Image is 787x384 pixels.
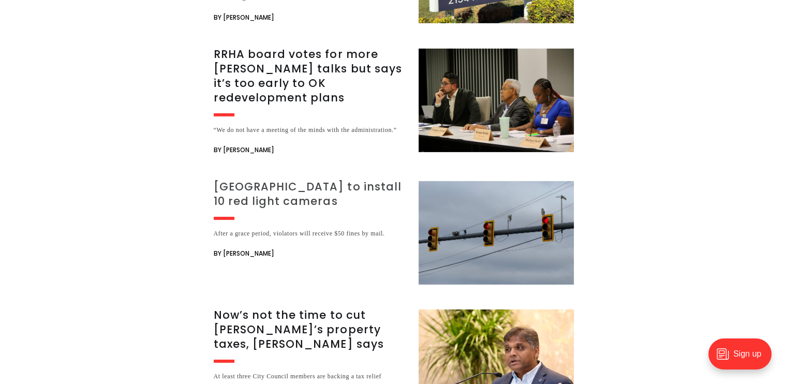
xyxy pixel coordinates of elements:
span: By [PERSON_NAME] [214,144,274,156]
a: [GEOGRAPHIC_DATA] to install 10 red light cameras After a grace period, violators will receive $5... [214,181,574,285]
div: “We do not have a meeting of the minds with the administration.” [214,125,406,136]
img: Richmond to install 10 red light cameras [419,181,574,285]
img: RRHA board votes for more Gilpin talks but says it’s too early to OK redevelopment plans [419,49,574,152]
div: After a grace period, violators will receive $50 fines by mail. [214,228,406,239]
span: By [PERSON_NAME] [214,247,274,260]
span: By [PERSON_NAME] [214,11,274,24]
iframe: portal-trigger [700,333,787,384]
a: RRHA board votes for more [PERSON_NAME] talks but says it’s too early to OK redevelopment plans “... [214,49,574,156]
h3: [GEOGRAPHIC_DATA] to install 10 red light cameras [214,180,406,209]
h3: Now’s not the time to cut [PERSON_NAME]’s property taxes, [PERSON_NAME] says [214,308,406,351]
h3: RRHA board votes for more [PERSON_NAME] talks but says it’s too early to OK redevelopment plans [214,47,406,105]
